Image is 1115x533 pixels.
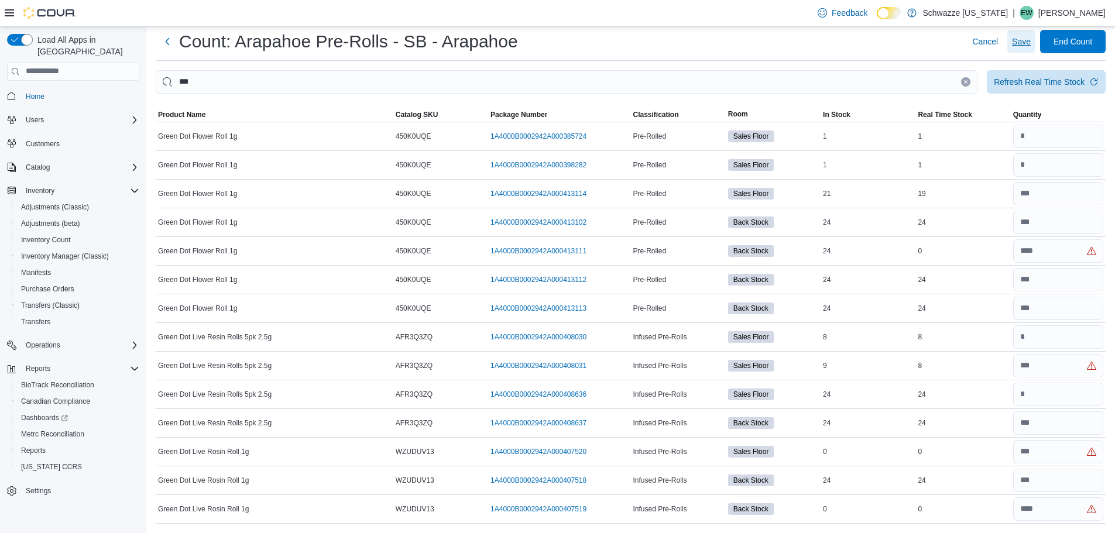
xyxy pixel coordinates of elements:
div: 24 [821,301,915,315]
span: Green Dot Live Rosin Roll 1g [158,447,249,456]
span: Operations [21,338,139,352]
span: Catalog [21,160,139,174]
button: Manifests [12,264,144,281]
a: Customers [21,137,64,151]
span: Green Dot Flower Roll 1g [158,189,237,198]
span: Back Stock [733,303,769,314]
a: Adjustments (beta) [16,216,85,231]
span: Back Stock [728,216,774,228]
div: 0 [821,502,915,516]
span: Infused Pre-Rolls [633,504,687,514]
span: Catalog [26,163,50,172]
a: Purchase Orders [16,282,79,296]
button: Customers [2,135,144,152]
div: 24 [821,244,915,258]
a: 1A4000B0002942A000385724 [490,132,586,141]
span: Sales Floor [733,160,769,170]
div: 24 [915,301,1010,315]
div: 8 [821,330,915,344]
span: Reports [21,362,139,376]
a: Dashboards [16,411,73,425]
span: Back Stock [733,475,769,486]
button: Quantity [1011,108,1106,122]
button: Home [2,88,144,105]
button: Reports [12,442,144,459]
span: Green Dot Flower Roll 1g [158,160,237,170]
span: Metrc Reconciliation [16,427,139,441]
span: Package Number [490,110,547,119]
span: Infused Pre-Rolls [633,390,687,399]
span: Canadian Compliance [21,397,90,406]
span: Manifests [16,266,139,280]
button: Save [1007,30,1035,53]
span: Transfers (Classic) [16,298,139,312]
span: Green Dot Flower Roll 1g [158,218,237,227]
span: Dashboards [16,411,139,425]
span: Back Stock [733,418,769,428]
span: Infused Pre-Rolls [633,476,687,485]
span: Home [26,92,44,101]
span: 450K0UQE [396,189,431,198]
span: Catalog SKU [396,110,438,119]
div: 1 [915,129,1010,143]
nav: Complex example [7,83,139,530]
a: 1A4000B0002942A000408030 [490,332,586,342]
a: Inventory Count [16,233,76,247]
span: Adjustments (Classic) [16,200,139,214]
a: Feedback [813,1,872,25]
span: Infused Pre-Rolls [633,447,687,456]
div: 8 [915,359,1010,373]
span: Settings [26,486,51,496]
span: Back Stock [733,217,769,228]
span: Users [26,115,44,125]
span: Pre-Rolled [633,304,666,313]
span: Green Dot Flower Roll 1g [158,246,237,256]
span: Back Stock [728,474,774,486]
span: Back Stock [728,274,774,286]
span: Sales Floor [733,188,769,199]
span: EW [1021,6,1032,20]
div: 21 [821,187,915,201]
span: WZUDUV13 [396,476,434,485]
span: Save [1012,36,1031,47]
a: Metrc Reconciliation [16,427,89,441]
span: Sales Floor [728,331,774,343]
a: [US_STATE] CCRS [16,460,87,474]
span: 450K0UQE [396,246,431,256]
button: Users [2,112,144,128]
div: 9 [821,359,915,373]
a: Manifests [16,266,56,280]
span: 450K0UQE [396,132,431,141]
span: Dashboards [21,413,68,422]
button: Clear input [961,77,970,87]
button: In Stock [821,108,915,122]
div: 24 [915,387,1010,401]
button: Purchase Orders [12,281,144,297]
div: 24 [915,273,1010,287]
span: Sales Floor [733,131,769,142]
span: AFR3Q3ZQ [396,390,433,399]
span: End Count [1054,36,1092,47]
span: WZUDUV13 [396,447,434,456]
div: 24 [821,473,915,487]
button: Catalog [21,160,54,174]
span: 450K0UQE [396,304,431,313]
span: Classification [633,110,678,119]
span: Quantity [1013,110,1042,119]
button: Operations [21,338,65,352]
span: Purchase Orders [21,284,74,294]
span: Home [21,89,139,104]
div: 24 [821,416,915,430]
span: In Stock [823,110,850,119]
a: 1A4000B0002942A000413112 [490,275,586,284]
span: Back Stock [728,245,774,257]
img: Cova [23,7,76,19]
a: BioTrack Reconciliation [16,378,99,392]
div: 24 [915,416,1010,430]
button: Product Name [156,108,393,122]
span: Reports [21,446,46,455]
span: BioTrack Reconciliation [21,380,94,390]
span: AFR3Q3ZQ [396,418,433,428]
span: Inventory Manager (Classic) [21,252,109,261]
a: Home [21,90,49,104]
